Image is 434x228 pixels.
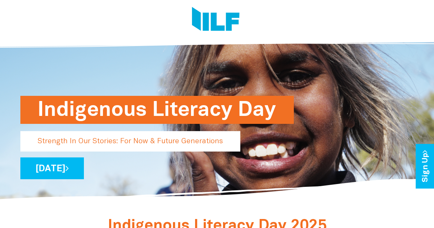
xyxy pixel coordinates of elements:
[20,157,84,179] a: [DATE]
[38,96,277,124] h1: Indigenous Literacy Day
[20,131,240,152] p: Strength In Our Stories: For Now & Future Generations
[192,7,240,33] img: Logo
